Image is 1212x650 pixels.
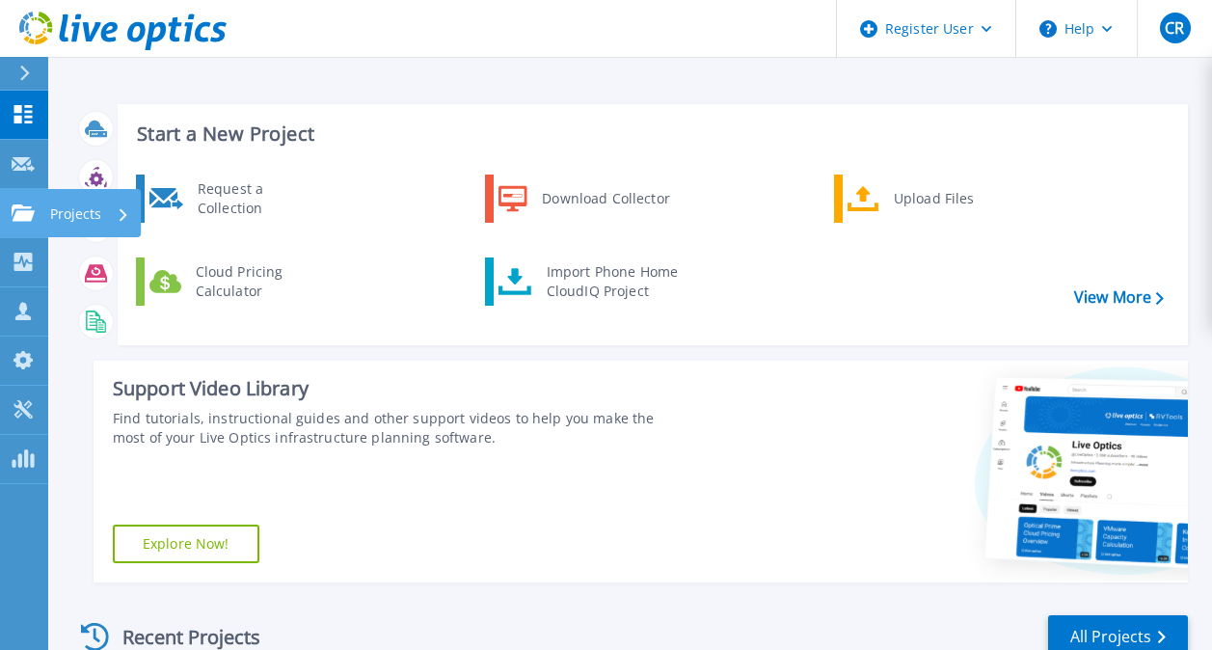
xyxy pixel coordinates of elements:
a: Download Collector [485,175,683,223]
a: Request a Collection [136,175,334,223]
div: Request a Collection [188,179,329,218]
a: Explore Now! [113,525,259,563]
a: Upload Files [834,175,1032,223]
a: View More [1074,288,1164,307]
div: Download Collector [532,179,678,218]
div: Import Phone Home CloudIQ Project [537,262,687,301]
div: Upload Files [884,179,1027,218]
div: Find tutorials, instructional guides and other support videos to help you make the most of your L... [113,409,682,447]
span: CR [1165,20,1184,36]
h3: Start a New Project [137,123,1163,145]
div: Support Video Library [113,376,682,401]
div: Cloud Pricing Calculator [186,262,329,301]
p: Projects [50,189,101,239]
a: Cloud Pricing Calculator [136,257,334,306]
